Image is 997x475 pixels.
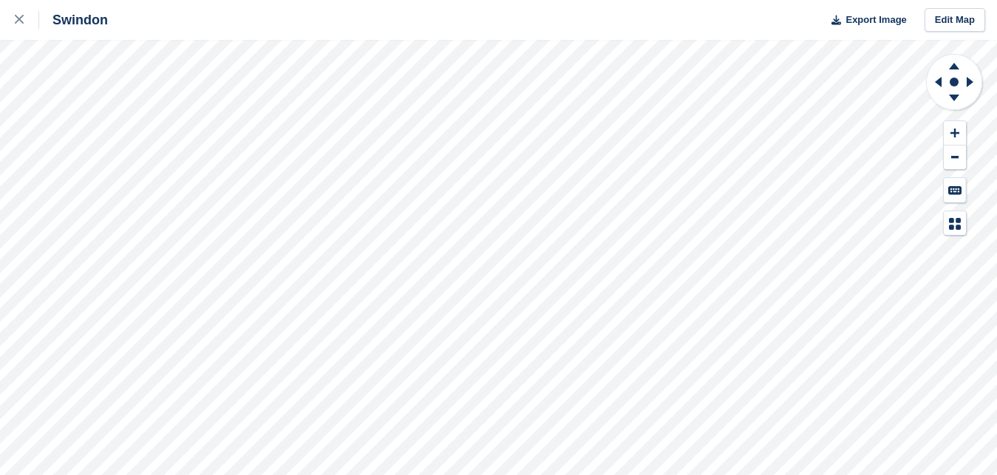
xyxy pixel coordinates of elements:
button: Map Legend [944,211,966,236]
button: Keyboard Shortcuts [944,178,966,202]
button: Zoom Out [944,146,966,170]
button: Zoom In [944,121,966,146]
span: Export Image [845,13,906,27]
button: Export Image [823,8,907,33]
a: Edit Map [925,8,985,33]
div: Swindon [39,11,108,29]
